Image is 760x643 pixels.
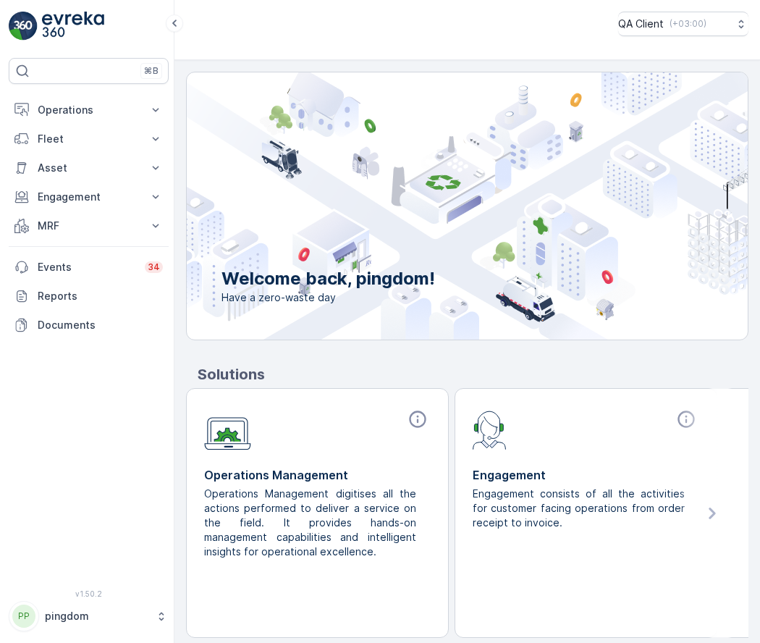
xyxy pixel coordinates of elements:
p: MRF [38,219,140,233]
p: Operations Management [204,466,431,484]
span: Have a zero-waste day [221,290,435,305]
img: logo [9,12,38,41]
p: pingdom [45,609,148,623]
p: Documents [38,318,163,332]
p: Solutions [198,363,748,385]
p: Engagement consists of all the activities for customer facing operations from order receipt to in... [473,487,688,530]
a: Reports [9,282,169,311]
button: MRF [9,211,169,240]
img: module-icon [473,409,507,450]
button: PPpingdom [9,601,169,631]
a: Events34 [9,253,169,282]
button: Asset [9,154,169,182]
p: Engagement [38,190,140,204]
p: ⌘B [144,65,159,77]
p: Events [38,260,136,274]
img: logo_light-DOdMpM7g.png [42,12,104,41]
p: Engagement [473,466,699,484]
p: 34 [148,261,160,273]
button: Fleet [9,125,169,154]
p: Asset [38,161,140,175]
a: Documents [9,311,169,340]
img: module-icon [204,409,251,450]
p: Welcome back, pingdom! [221,267,435,290]
p: Fleet [38,132,140,146]
p: Operations [38,103,140,117]
span: v 1.50.2 [9,589,169,598]
div: PP [12,605,35,628]
p: Reports [38,289,163,303]
button: Engagement [9,182,169,211]
p: Operations Management digitises all the actions performed to deliver a service on the field. It p... [204,487,419,559]
img: city illustration [122,72,748,340]
button: QA Client(+03:00) [618,12,748,36]
p: QA Client [618,17,664,31]
button: Operations [9,96,169,125]
p: ( +03:00 ) [670,18,706,30]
